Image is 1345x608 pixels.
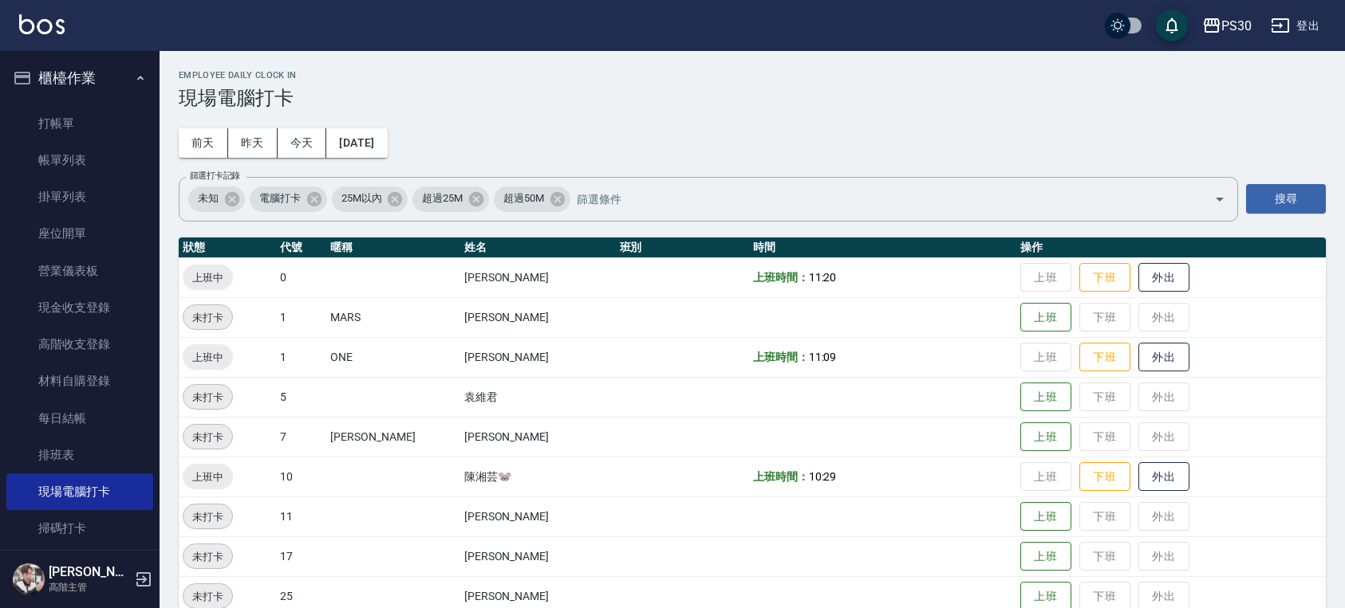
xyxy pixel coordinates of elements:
[1079,343,1130,372] button: 下班
[276,297,326,337] td: 1
[190,170,240,182] label: 篩選打卡記錄
[188,190,228,206] span: 未知
[13,563,45,595] img: Person
[276,536,326,576] td: 17
[250,190,310,206] span: 電腦打卡
[1264,11,1326,41] button: 登出
[494,186,570,212] div: 超過50M
[183,508,232,525] span: 未打卡
[460,297,616,337] td: [PERSON_NAME]
[1138,462,1189,492] button: 外出
[6,57,153,99] button: 櫃檯作業
[183,469,233,485] span: 上班中
[1138,263,1189,292] button: 外出
[179,128,228,158] button: 前天
[183,309,232,326] span: 未打卡
[6,437,153,473] a: 排班表
[49,580,130,594] p: 高階主管
[183,269,233,286] span: 上班中
[1196,10,1258,42] button: PS30
[460,496,616,536] td: [PERSON_NAME]
[276,496,326,536] td: 11
[753,351,809,363] b: 上班時間：
[494,190,554,206] span: 超過50M
[276,257,326,297] td: 0
[1020,502,1071,532] button: 上班
[183,588,232,605] span: 未打卡
[6,253,153,289] a: 營業儀表板
[326,337,460,377] td: ONE
[753,271,809,284] b: 上班時間：
[326,237,460,258] th: 暱稱
[6,363,153,399] a: 材料自購登錄
[1020,542,1071,571] button: 上班
[1207,186,1233,212] button: Open
[1079,462,1130,492] button: 下班
[179,237,276,258] th: 狀態
[1221,16,1252,36] div: PS30
[6,105,153,142] a: 打帳單
[19,14,65,34] img: Logo
[809,271,837,284] span: 11:20
[6,400,153,437] a: 每日結帳
[49,564,130,580] h5: [PERSON_NAME]
[183,429,232,445] span: 未打卡
[1020,422,1071,452] button: 上班
[753,470,809,483] b: 上班時間：
[250,186,327,212] div: 電腦打卡
[183,389,232,406] span: 未打卡
[1138,343,1189,372] button: 外出
[188,186,245,212] div: 未知
[6,142,153,178] a: 帳單列表
[6,473,153,510] a: 現場電腦打卡
[460,257,616,297] td: [PERSON_NAME]
[412,190,472,206] span: 超過25M
[278,128,327,158] button: 今天
[6,215,153,252] a: 座位開單
[1079,263,1130,292] button: 下班
[276,337,326,377] td: 1
[276,457,326,496] td: 10
[1020,382,1071,412] button: 上班
[276,417,326,457] td: 7
[326,297,460,337] td: MARS
[460,417,616,457] td: [PERSON_NAME]
[228,128,278,158] button: 昨天
[332,190,392,206] span: 25M以內
[326,128,387,158] button: [DATE]
[6,289,153,326] a: 現金收支登錄
[326,417,460,457] td: [PERSON_NAME]
[183,548,232,565] span: 未打卡
[1016,237,1326,258] th: 操作
[183,349,233,366] span: 上班中
[1246,184,1326,214] button: 搜尋
[460,457,616,496] td: 陳湘芸🐭
[460,536,616,576] td: [PERSON_NAME]
[573,185,1186,213] input: 篩選條件
[276,377,326,417] td: 5
[276,237,326,258] th: 代號
[179,87,1326,109] h3: 現場電腦打卡
[6,178,153,215] a: 掛單列表
[809,470,837,483] span: 10:29
[6,510,153,547] a: 掃碼打卡
[809,351,837,363] span: 11:09
[460,337,616,377] td: [PERSON_NAME]
[179,70,1326,80] h2: Employee Daily Clock In
[332,186,408,212] div: 25M以內
[460,377,616,417] td: 袁維君
[460,237,616,258] th: 姓名
[6,326,153,363] a: 高階收支登錄
[616,237,749,258] th: 班別
[1020,303,1071,332] button: 上班
[412,186,489,212] div: 超過25M
[1156,10,1188,41] button: save
[749,237,1016,258] th: 時間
